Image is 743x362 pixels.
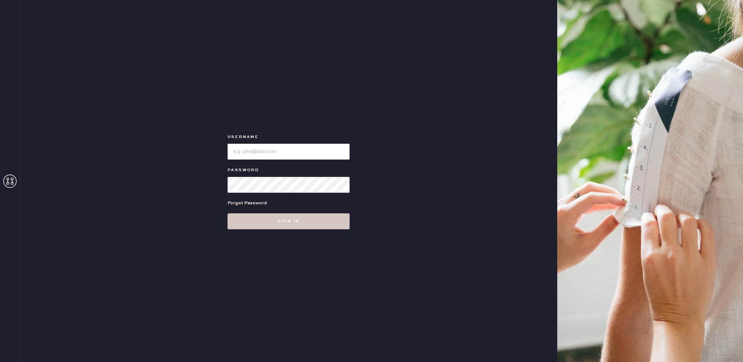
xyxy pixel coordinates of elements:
[228,199,267,207] div: Forgot Password
[228,213,350,229] button: Sign in
[228,133,350,141] label: Username
[228,166,350,174] label: Password
[228,144,350,160] input: e.g. john@doe.com
[228,193,267,213] a: Forgot Password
